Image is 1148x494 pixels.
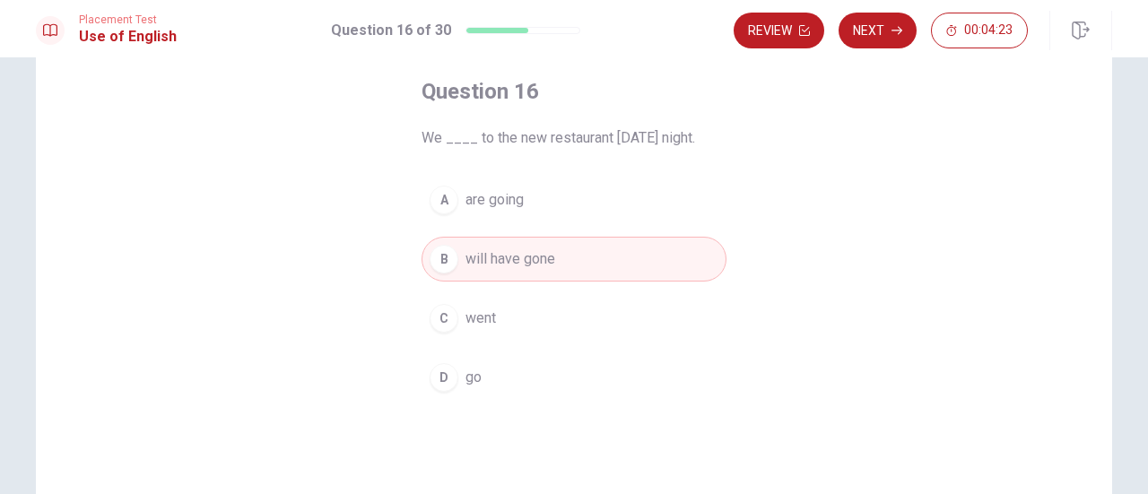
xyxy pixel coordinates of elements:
[422,77,726,106] h4: Question 16
[465,189,524,211] span: are going
[422,355,726,400] button: Dgo
[430,245,458,273] div: B
[430,186,458,214] div: A
[422,127,726,149] span: We ____ to the new restaurant [DATE] night.
[430,363,458,392] div: D
[839,13,917,48] button: Next
[734,13,824,48] button: Review
[964,23,1013,38] span: 00:04:23
[79,26,177,48] h1: Use of English
[430,304,458,333] div: C
[422,178,726,222] button: Aare going
[422,237,726,282] button: Bwill have gone
[931,13,1028,48] button: 00:04:23
[465,367,482,388] span: go
[79,13,177,26] span: Placement Test
[465,308,496,329] span: went
[331,20,451,41] h1: Question 16 of 30
[465,248,555,270] span: will have gone
[422,296,726,341] button: Cwent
